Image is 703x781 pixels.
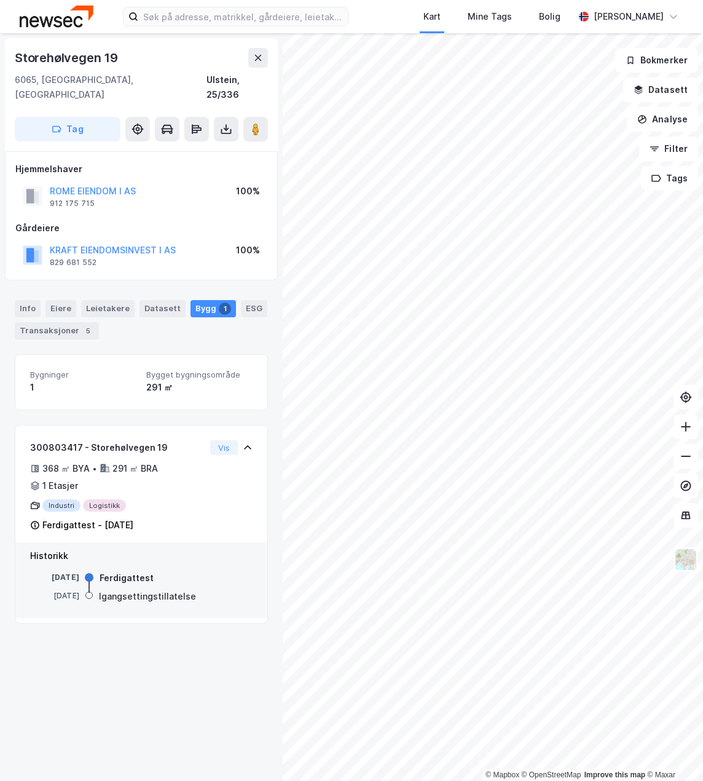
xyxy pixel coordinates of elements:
[50,199,95,208] div: 912 175 715
[45,300,76,317] div: Eiere
[468,9,512,24] div: Mine Tags
[15,221,267,236] div: Gårdeiere
[99,589,196,604] div: Igangsettingstillatelse
[15,117,120,141] button: Tag
[642,722,703,781] div: Kontrollprogram for chat
[20,6,93,27] img: newsec-logo.f6e21ccffca1b3a03d2d.png
[15,300,41,317] div: Info
[584,771,645,779] a: Improve this map
[642,722,703,781] iframe: Chat Widget
[674,548,697,571] img: Z
[15,48,120,68] div: Storehølvegen 19
[100,571,154,585] div: Ferdigattest
[42,518,133,533] div: Ferdigattest - [DATE]
[146,370,253,380] span: Bygget bygningsområde
[30,572,79,583] div: [DATE]
[146,380,253,395] div: 291 ㎡
[219,303,231,315] div: 1
[50,258,96,268] div: 829 681 552
[641,166,698,191] button: Tags
[639,137,698,161] button: Filter
[236,243,260,258] div: 100%
[30,380,136,395] div: 1
[236,184,260,199] div: 100%
[82,325,94,337] div: 5
[190,300,236,317] div: Bygg
[30,549,253,563] div: Historikk
[485,771,519,779] a: Mapbox
[594,9,664,24] div: [PERSON_NAME]
[522,771,581,779] a: OpenStreetMap
[42,478,78,493] div: 1 Etasjer
[15,73,206,102] div: 6065, [GEOGRAPHIC_DATA], [GEOGRAPHIC_DATA]
[81,300,135,317] div: Leietakere
[30,440,205,455] div: 300803417 - Storehølvegen 19
[539,9,560,24] div: Bolig
[92,464,97,474] div: •
[627,107,698,132] button: Analyse
[623,77,698,102] button: Datasett
[15,322,99,339] div: Transaksjoner
[138,7,348,26] input: Søk på adresse, matrikkel, gårdeiere, leietakere eller personer
[423,9,441,24] div: Kart
[139,300,186,317] div: Datasett
[615,48,698,73] button: Bokmerker
[30,590,79,601] div: [DATE]
[112,461,158,476] div: 291 ㎡ BRA
[42,461,90,476] div: 368 ㎡ BYA
[210,440,238,455] button: Vis
[30,370,136,380] span: Bygninger
[241,300,267,317] div: ESG
[206,73,268,102] div: Ulstein, 25/336
[15,162,267,176] div: Hjemmelshaver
